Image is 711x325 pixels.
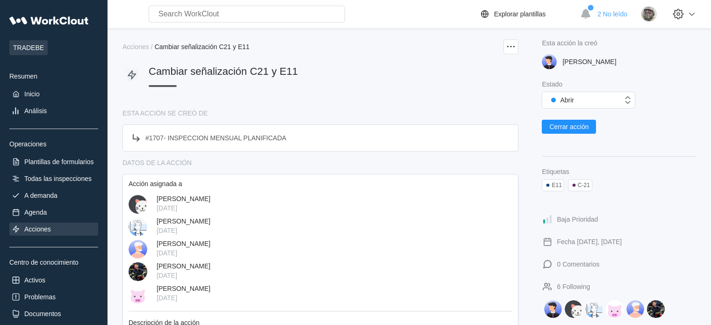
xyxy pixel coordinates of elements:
span: Cerrar acción [549,123,589,130]
img: cat.png [129,195,147,214]
a: Activos [9,274,98,287]
div: Resumen [9,72,98,80]
img: pig.png [129,285,147,303]
div: A demanda [24,192,57,199]
div: Acciones [122,43,149,51]
div: Explorar plantillas [494,10,546,18]
a: #1707- INSPECCION MENSUAL PLANIFICADA [122,124,518,152]
div: [PERSON_NAME] [157,262,210,270]
div: Fecha [DATE], [DATE] [557,238,622,246]
a: Problemas [9,290,98,303]
img: 2f847459-28ef-4a61-85e4-954d408df519.jpg [641,6,657,22]
a: Acciones [9,223,98,236]
div: # 1707 - [145,134,286,142]
img: clout-05.png [129,217,147,236]
div: E11 [552,182,561,188]
div: Operaciones [9,140,98,148]
div: [DATE] [157,227,210,234]
div: Plantillas de formularios [24,158,94,166]
div: [PERSON_NAME] [562,58,616,65]
a: Todas las inspecciones [9,172,98,185]
div: Acción asignada a [129,180,512,188]
img: 2a7a337f-28ec-44a9-9913-8eaa51124fce.jpg [129,262,147,281]
a: Plantillas de formularios [9,155,98,168]
div: Baja Prioridad [557,216,598,223]
div: / [151,43,153,51]
div: [DATE] [157,249,210,257]
div: [PERSON_NAME] [157,217,210,225]
div: Todas las inspecciones [24,175,92,182]
img: CESAR HORCAJO [564,300,583,318]
div: Esta acción la creó [542,39,696,47]
div: Inicio [24,90,40,98]
div: C-21 [578,182,590,188]
div: DATOS DE LA ACCIÓN [122,159,518,166]
img: PABLO MARTIN [544,300,562,318]
div: [PERSON_NAME] [157,285,210,292]
img: KILIAN PEREZ [646,300,665,318]
a: A demanda [9,189,98,202]
div: [PERSON_NAME] [157,195,210,202]
div: [DATE] [157,204,210,212]
img: user-3.png [129,240,147,259]
span: 2 No leído [597,10,627,18]
div: Abrir [547,94,574,107]
span: Cambiar señalización C21 y E11 [149,65,298,77]
div: Análisis [24,107,47,115]
div: 6 Following [557,283,590,290]
div: [DATE] [157,272,210,279]
div: Etiquetas [542,168,696,175]
a: Análisis [9,104,98,117]
div: Agenda [24,209,47,216]
a: Agenda [9,206,98,219]
div: Centro de conocimiento [9,259,98,266]
span: Cambiar señalización C21 y E11 [155,43,250,51]
div: Estado [542,80,696,88]
img: AGUSTIN JACAS [585,300,603,318]
a: Documentos [9,307,98,320]
img: FRANCISCO MECA [626,300,645,318]
a: Acciones [122,43,151,51]
div: Problemas [24,293,56,301]
span: INSPECCION MENSUAL PLANIFICADA [168,134,287,142]
button: Cerrar acción [542,120,596,134]
a: Explorar plantillas [479,8,576,20]
div: [DATE] [157,294,210,302]
div: 0 Comentarios [557,260,599,268]
div: Acciones [24,225,51,233]
input: Search WorkClout [149,6,345,22]
span: TRADEBE [9,40,48,55]
div: ESTA ACCIÓN SE CREÓ DE [122,109,518,117]
div: Activos [24,276,45,284]
img: AMADEU PUIGCORBER [605,300,624,318]
div: [PERSON_NAME] [157,240,210,247]
img: user-5.png [542,54,557,69]
a: Inicio [9,87,98,101]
